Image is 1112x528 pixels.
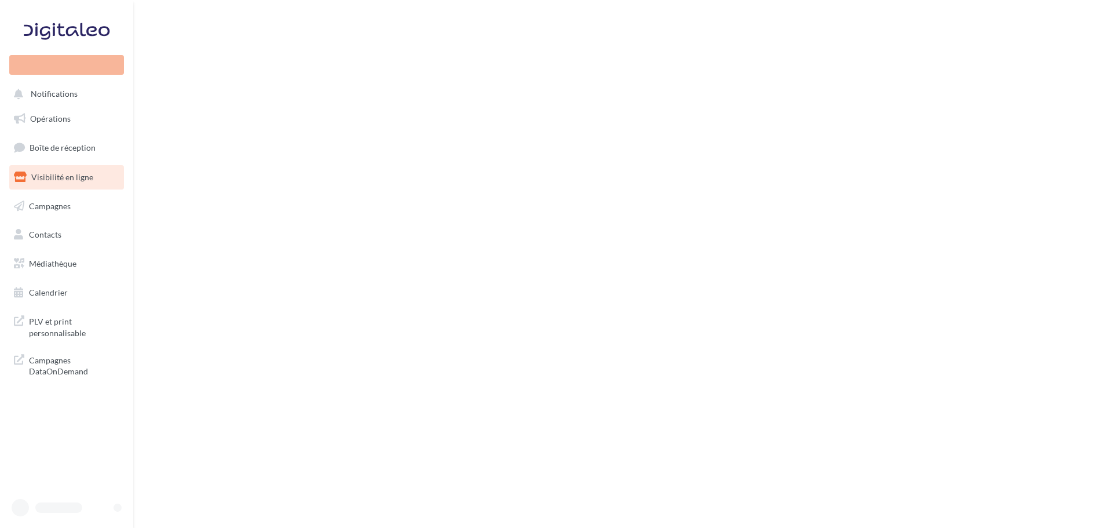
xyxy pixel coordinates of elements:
div: Nouvelle campagne [9,55,124,75]
span: Calendrier [29,287,68,297]
span: Campagnes DataOnDemand [29,352,119,377]
a: Campagnes DataOnDemand [7,348,126,382]
span: Notifications [31,89,78,99]
a: Opérations [7,107,126,131]
a: Campagnes [7,194,126,219]
span: Visibilité en ligne [31,172,93,182]
span: Campagnes [29,201,71,210]
span: Médiathèque [29,258,76,268]
a: Boîte de réception [7,135,126,160]
span: PLV et print personnalisable [29,314,119,338]
a: Visibilité en ligne [7,165,126,190]
span: Contacts [29,230,61,239]
span: Opérations [30,114,71,123]
a: PLV et print personnalisable [7,309,126,343]
a: Calendrier [7,281,126,305]
a: Contacts [7,223,126,247]
a: Médiathèque [7,252,126,276]
span: Boîte de réception [30,143,96,152]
